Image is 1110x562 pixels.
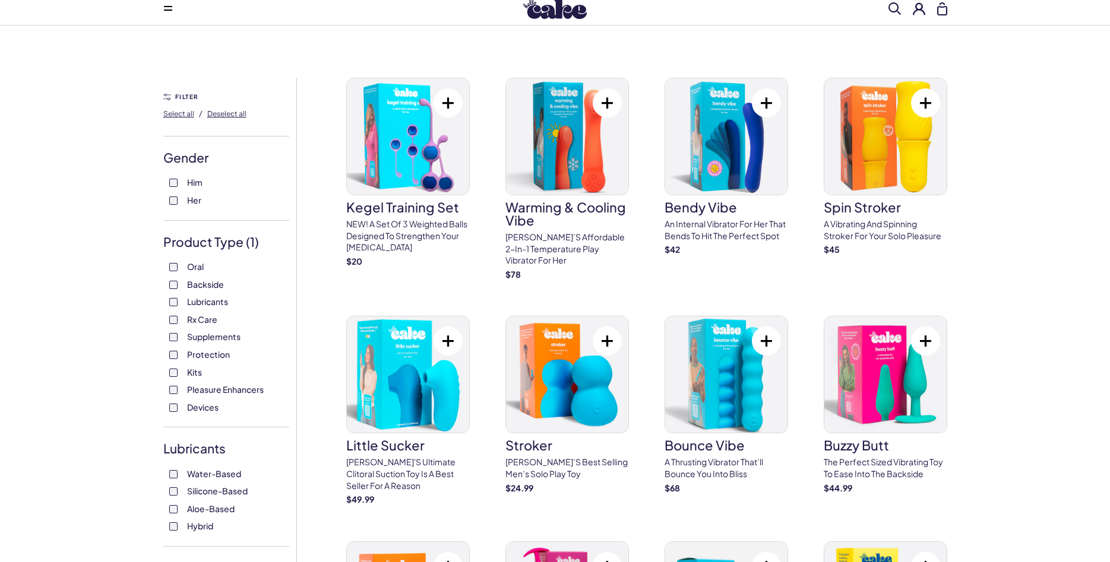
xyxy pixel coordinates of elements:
img: little sucker [347,316,469,433]
span: Protection [187,347,230,362]
input: Devices [169,404,178,412]
p: NEW! A set of 3 weighted balls designed to strengthen your [MEDICAL_DATA] [346,218,470,253]
span: Rx Care [187,312,217,327]
h3: buzzy butt [824,439,947,452]
p: [PERSON_NAME]’s best selling men’s solo play toy [505,456,629,480]
span: Silicone-Based [187,483,248,499]
p: The perfect sized vibrating toy to ease into the backside [824,456,947,480]
p: [PERSON_NAME]’s affordable 2-in-1 temperature play vibrator for her [505,231,629,266]
span: Aloe-Based [187,501,235,516]
span: Backside [187,277,224,292]
img: spin stroker [824,78,947,195]
input: Him [169,179,178,187]
span: / [199,108,203,119]
span: Devices [187,399,219,415]
a: Warming & Cooling VibeWarming & Cooling Vibe[PERSON_NAME]’s affordable 2-in-1 temperature play vi... [505,78,629,280]
strong: $ 20 [346,256,362,266]
img: buzzy butt [824,316,947,433]
input: Supplements [169,333,178,341]
input: Oral [169,263,178,271]
span: Select all [163,109,194,118]
h3: bounce vibe [665,439,788,452]
p: A vibrating and spinning stroker for your solo pleasure [824,218,947,242]
strong: $ 45 [824,244,840,255]
strong: $ 68 [665,482,680,493]
a: bounce vibebounce vibeA thrusting vibrator that’ll bounce you into bliss$68 [665,316,788,494]
a: strokerstroker[PERSON_NAME]’s best selling men’s solo play toy$24.99 [505,316,629,494]
h3: Kegel Training Set [346,201,470,214]
span: Hybrid [187,518,213,534]
span: Oral [187,259,204,274]
span: Kits [187,364,202,380]
h3: stroker [505,439,629,452]
strong: $ 44.99 [824,482,852,493]
strong: $ 24.99 [505,482,533,493]
img: Warming & Cooling Vibe [506,78,628,195]
input: Backside [169,281,178,289]
button: Deselect all [207,104,246,123]
input: Rx Care [169,316,178,324]
span: Her [187,192,201,208]
span: Deselect all [207,109,246,118]
img: Bendy Vibe [665,78,788,195]
strong: $ 42 [665,244,680,255]
img: bounce vibe [665,316,788,433]
span: Lubricants [187,294,228,309]
img: Kegel Training Set [347,78,469,195]
h3: Warming & Cooling Vibe [505,201,629,227]
input: Pleasure Enhancers [169,386,178,394]
input: Hybrid [169,522,178,531]
img: stroker [506,316,628,433]
p: [PERSON_NAME]'s ultimate clitoral suction toy is a best seller for a reason [346,456,470,491]
a: Kegel Training SetKegel Training SetNEW! A set of 3 weighted balls designed to strengthen your [M... [346,78,470,267]
button: Select all [163,104,194,123]
span: Water-Based [187,466,241,481]
a: spin strokerspin strokerA vibrating and spinning stroker for your solo pleasure$45 [824,78,947,256]
h3: little sucker [346,439,470,452]
a: Bendy VibeBendy VibeAn internal vibrator for her that bends to hit the perfect spot$42 [665,78,788,256]
span: Him [187,174,203,190]
a: buzzy buttbuzzy buttThe perfect sized vibrating toy to ease into the backside$44.99 [824,316,947,494]
span: Pleasure Enhancers [187,382,264,397]
strong: $ 78 [505,269,521,280]
strong: $ 49.99 [346,494,374,504]
h3: Bendy Vibe [665,201,788,214]
p: A thrusting vibrator that’ll bounce you into bliss [665,456,788,480]
input: Water-Based [169,470,178,478]
span: Supplements [187,329,241,344]
input: Kits [169,369,178,377]
h3: spin stroker [824,201,947,214]
a: little suckerlittle sucker[PERSON_NAME]'s ultimate clitoral suction toy is a best seller for a re... [346,316,470,505]
input: Protection [169,351,178,359]
input: Silicone-Based [169,487,178,496]
input: Her [169,196,178,205]
input: Lubricants [169,298,178,306]
input: Aloe-Based [169,505,178,513]
p: An internal vibrator for her that bends to hit the perfect spot [665,218,788,242]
